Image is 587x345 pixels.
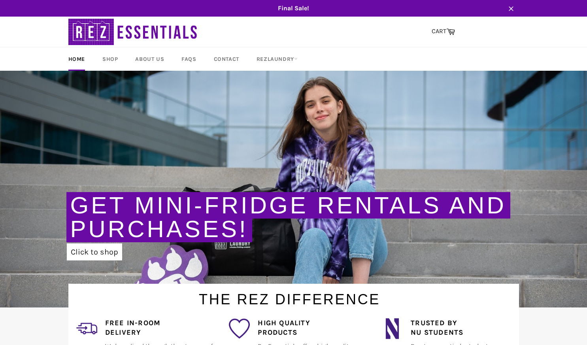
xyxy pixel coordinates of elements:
h4: Trusted by NU Students [411,318,519,338]
a: RezLaundry [249,47,306,71]
a: Shop [94,47,126,71]
a: Contact [206,47,247,71]
a: About Us [127,47,172,71]
a: Home [60,47,93,71]
h4: Free In-Room Delivery [105,318,213,338]
a: Click to shop [67,243,122,260]
a: Get Mini-Fridge Rentals and Purchases! [70,192,506,242]
h4: High Quality Products [258,318,366,338]
img: favorite_1.png [229,318,250,339]
h1: The Rez Difference [60,284,519,309]
a: FAQs [174,47,204,71]
img: northwestern_wildcats_tiny.png [382,318,403,339]
img: RezEssentials [68,17,199,47]
a: CART [428,23,459,40]
span: Final Sale! [60,4,527,13]
img: delivery_2.png [76,318,97,339]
